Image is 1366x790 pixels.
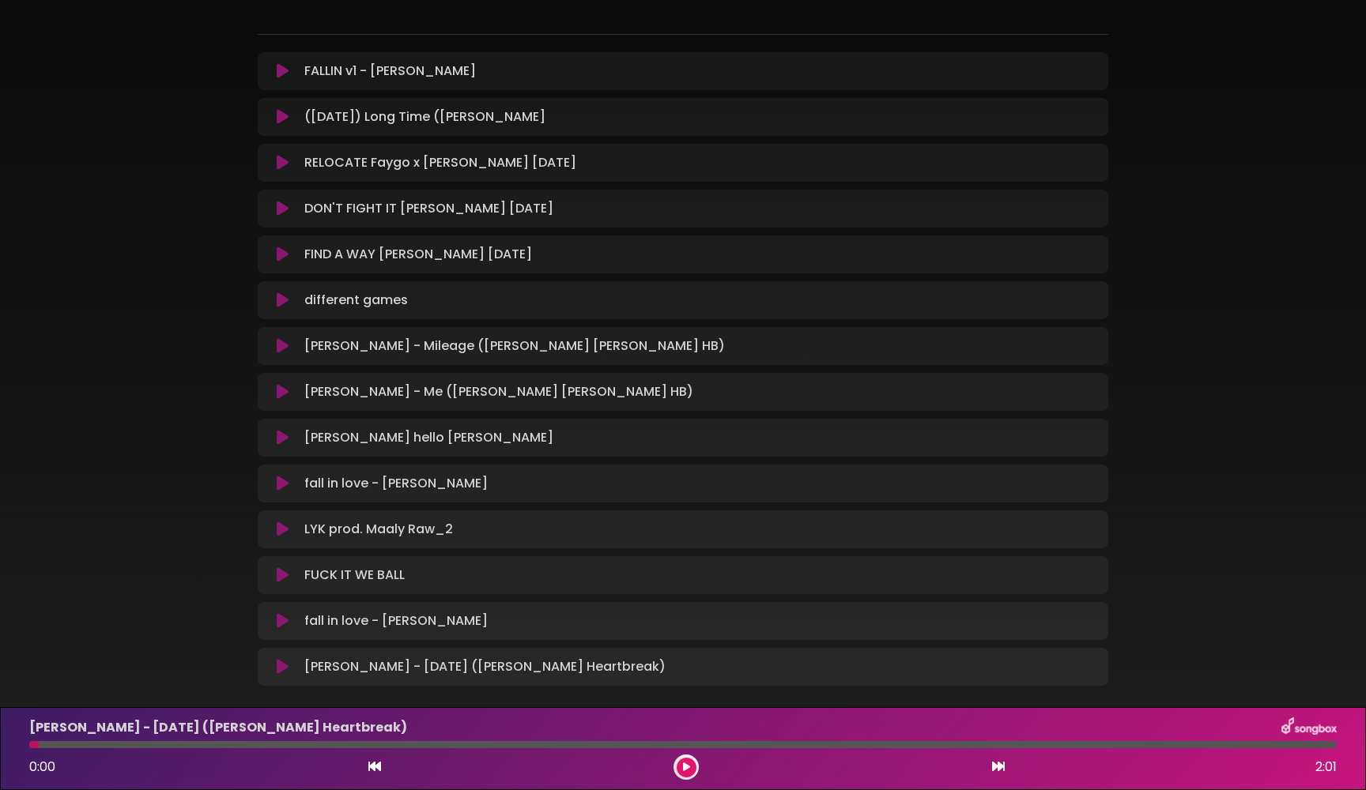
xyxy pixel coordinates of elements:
p: ([DATE]) Long Time ([PERSON_NAME] [304,107,545,126]
p: FUCK IT WE BALL [304,566,405,585]
p: different games [304,291,408,310]
p: [PERSON_NAME] - Me ([PERSON_NAME] [PERSON_NAME] HB) [304,382,693,401]
p: LYK prod. Maaly Raw_2 [304,520,453,539]
p: [PERSON_NAME] - [DATE] ([PERSON_NAME] Heartbreak) [304,657,666,676]
img: songbox-logo-white.png [1281,717,1337,738]
p: DON'T FIGHT IT [PERSON_NAME] [DATE] [304,199,553,218]
p: [PERSON_NAME] hello [PERSON_NAME] [304,428,553,447]
p: fall in love - [PERSON_NAME] [304,474,488,493]
p: fall in love - [PERSON_NAME] [304,611,488,630]
p: FIND A WAY [PERSON_NAME] [DATE] [304,245,532,264]
p: FALLIN v1 - [PERSON_NAME] [304,62,476,81]
p: RELOCATE Faygo x [PERSON_NAME] [DATE] [304,153,576,172]
p: [PERSON_NAME] - [DATE] ([PERSON_NAME] Heartbreak) [29,718,407,737]
p: [PERSON_NAME] - Mileage ([PERSON_NAME] [PERSON_NAME] HB) [304,337,725,355]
